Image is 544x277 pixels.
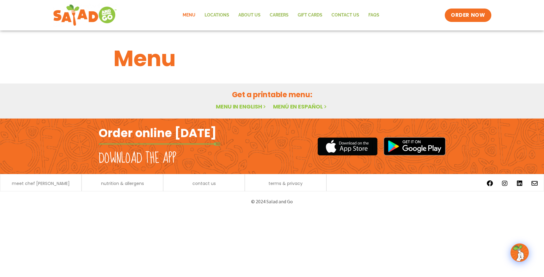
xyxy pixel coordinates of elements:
span: ORDER NOW [451,12,485,19]
h2: Order online [DATE] [99,126,216,140]
img: google_play [384,137,446,155]
a: terms & privacy [268,181,303,186]
p: © 2024 Salad and Go [102,197,443,206]
a: GIFT CARDS [293,8,327,22]
nav: Menu [178,8,384,22]
a: Locations [200,8,234,22]
img: new-SAG-logo-768×292 [53,3,117,27]
a: About Us [234,8,265,22]
a: ORDER NOW [445,9,491,22]
a: meet chef [PERSON_NAME] [12,181,70,186]
h2: Download the app [99,150,176,167]
a: Contact Us [327,8,364,22]
a: Menu in English [216,103,267,110]
a: FAQs [364,8,384,22]
h1: Menu [114,42,431,75]
img: fork [99,142,220,146]
a: Menú en español [273,103,328,110]
a: Careers [265,8,293,22]
a: contact us [192,181,216,186]
a: Menu [178,8,200,22]
a: nutrition & allergens [101,181,144,186]
img: wpChatIcon [511,244,528,261]
h2: Get a printable menu: [114,89,431,100]
img: appstore [318,137,377,156]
